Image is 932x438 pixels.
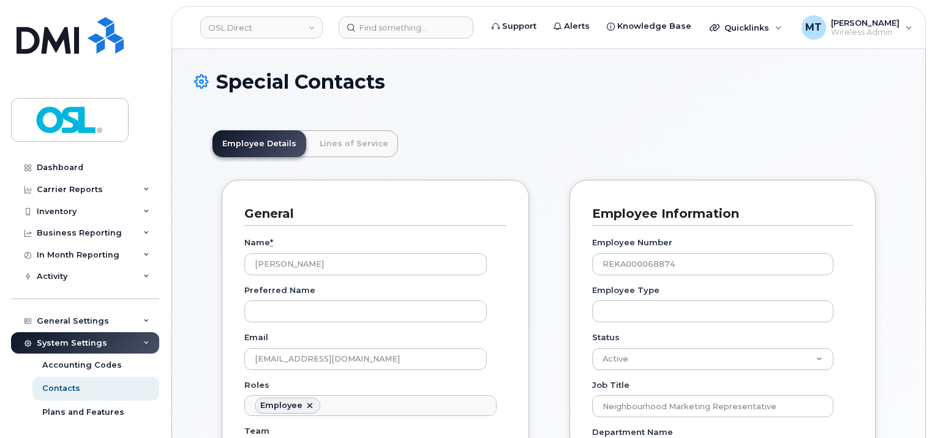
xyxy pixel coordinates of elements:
[244,206,497,222] h3: General
[592,379,629,391] label: Job Title
[592,284,660,296] label: Employee Type
[270,237,273,247] abbr: required
[194,71,903,92] h1: Special Contacts
[244,237,273,248] label: Name
[244,425,269,437] label: Team
[592,237,672,248] label: Employee Number
[244,379,269,391] label: Roles
[212,130,306,157] a: Employee Details
[592,332,620,343] label: Status
[244,332,268,343] label: Email
[310,130,398,157] a: Lines of Service
[260,401,303,410] div: Employee
[592,426,673,438] label: Department Name
[592,206,844,222] h3: Employee Information
[244,284,315,296] label: Preferred Name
